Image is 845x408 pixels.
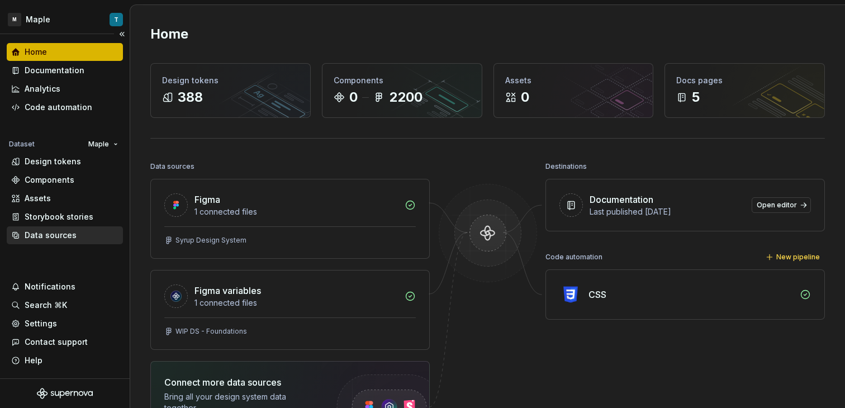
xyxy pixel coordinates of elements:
a: Settings [7,315,123,333]
a: Documentation [7,61,123,79]
div: Last published [DATE] [590,206,745,217]
div: Destinations [545,159,587,174]
div: Code automation [545,249,602,265]
div: Settings [25,318,57,329]
div: Notifications [25,281,75,292]
div: Documentation [25,65,84,76]
a: Design tokens388 [150,63,311,118]
div: Home [25,46,47,58]
div: Connect more data sources [164,376,315,389]
a: Storybook stories [7,208,123,226]
div: Figma variables [194,284,261,297]
a: Home [7,43,123,61]
a: Figma variables1 connected filesWIP DS - Foundations [150,270,430,350]
button: Notifications [7,278,123,296]
a: Code automation [7,98,123,116]
div: 388 [178,88,203,106]
span: Maple [88,140,109,149]
div: Dataset [9,140,35,149]
svg: Supernova Logo [37,388,93,399]
div: M [8,13,21,26]
div: 1 connected files [194,206,398,217]
button: MMapleT [2,7,127,31]
div: Search ⌘K [25,300,67,311]
a: Open editor [752,197,811,213]
div: Syrup Design System [175,236,246,245]
div: Data sources [150,159,194,174]
div: Code automation [25,102,92,113]
span: New pipeline [776,253,820,262]
a: Assets0 [493,63,654,118]
div: Contact support [25,336,88,348]
div: Assets [505,75,642,86]
div: Help [25,355,42,366]
div: Design tokens [162,75,299,86]
div: 0 [521,88,529,106]
div: Figma [194,193,220,206]
a: Components [7,171,123,189]
button: Maple [83,136,123,152]
a: Data sources [7,226,123,244]
div: Design tokens [25,156,81,167]
div: Data sources [25,230,77,241]
span: Open editor [757,201,797,210]
div: CSS [588,288,606,301]
button: Search ⌘K [7,296,123,314]
div: WIP DS - Foundations [175,327,247,336]
button: Collapse sidebar [114,26,130,42]
div: Assets [25,193,51,204]
button: New pipeline [762,249,825,265]
div: T [114,15,118,24]
button: Contact support [7,333,123,351]
div: 2200 [389,88,422,106]
div: Storybook stories [25,211,93,222]
div: Maple [26,14,50,25]
div: Analytics [25,83,60,94]
a: Design tokens [7,153,123,170]
div: Documentation [590,193,653,206]
div: Components [25,174,74,186]
a: Components02200 [322,63,482,118]
a: Figma1 connected filesSyrup Design System [150,179,430,259]
div: Docs pages [676,75,813,86]
div: 1 connected files [194,297,398,309]
div: 5 [692,88,700,106]
a: Assets [7,189,123,207]
div: 0 [349,88,358,106]
h2: Home [150,25,188,43]
a: Docs pages5 [664,63,825,118]
button: Help [7,352,123,369]
div: Components [334,75,471,86]
a: Analytics [7,80,123,98]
